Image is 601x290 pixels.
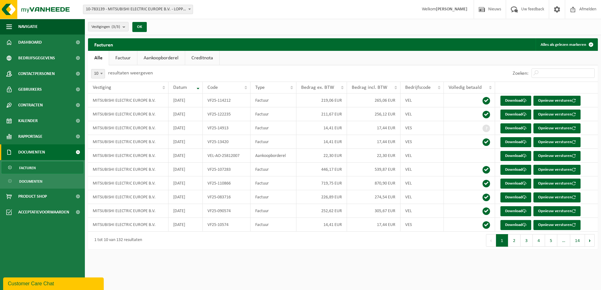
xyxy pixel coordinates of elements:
td: [DATE] [168,94,203,107]
button: 2 [508,234,521,247]
span: Rapportage [18,129,42,144]
td: VEL [400,107,444,121]
button: 4 [533,234,545,247]
a: Download [500,192,531,202]
span: Bedrijfscode [405,85,431,90]
span: 10-783139 - MITSUBISHI ELECTRIC EUROPE B.V. - LOPPEM [83,5,193,14]
a: Download [500,151,531,161]
button: Alles als gelezen markeren [536,38,597,51]
td: Factuur [251,190,297,204]
td: Factuur [251,204,297,218]
td: 274,54 EUR [347,190,400,204]
td: MITSUBISHI ELECTRIC EUROPE B.V. [88,121,168,135]
span: Vestigingen [91,22,120,32]
td: 14,41 EUR [296,218,347,232]
td: VF25-13420 [203,135,251,149]
td: Factuur [251,121,297,135]
a: Download [500,206,531,216]
td: 211,67 EUR [296,107,347,121]
a: Download [500,165,531,175]
span: Dashboard [18,35,42,50]
button: Opnieuw versturen [533,179,581,189]
td: VF25-10574 [203,218,251,232]
a: Download [500,137,531,147]
td: VEL [400,149,444,163]
td: Factuur [251,176,297,190]
td: 14,41 EUR [296,121,347,135]
span: Bedrijfsgegevens [18,50,55,66]
span: Type [255,85,265,90]
a: Aankoopborderel [137,51,185,65]
count: (3/3) [112,25,120,29]
a: Facturen [2,162,83,174]
span: Facturen [19,162,36,174]
div: 1 tot 10 van 132 resultaten [91,235,142,246]
td: 22,30 EUR [296,149,347,163]
span: Code [207,85,218,90]
button: Opnieuw versturen [533,96,581,106]
button: Opnieuw versturen [533,110,581,120]
button: Next [585,234,595,247]
td: 265,06 EUR [347,94,400,107]
a: Creditnota [185,51,219,65]
td: MITSUBISHI ELECTRIC EUROPE B.V. [88,107,168,121]
span: Bedrag ex. BTW [301,85,334,90]
td: 305,67 EUR [347,204,400,218]
td: VF25-107283 [203,163,251,176]
button: Opnieuw versturen [533,137,581,147]
td: 719,75 EUR [296,176,347,190]
button: Opnieuw versturen [533,206,581,216]
td: MITSUBISHI ELECTRIC EUROPE B.V. [88,176,168,190]
td: [DATE] [168,107,203,121]
a: Factuur [109,51,137,65]
td: [DATE] [168,135,203,149]
button: Opnieuw versturen [533,151,581,161]
td: [DATE] [168,190,203,204]
td: VF25-083716 [203,190,251,204]
button: Opnieuw versturen [533,220,581,230]
td: MITSUBISHI ELECTRIC EUROPE B.V. [88,218,168,232]
td: MITSUBISHI ELECTRIC EUROPE B.V. [88,204,168,218]
td: VEL [400,94,444,107]
td: VEL-AO-25812007 [203,149,251,163]
td: VEL [400,176,444,190]
td: MITSUBISHI ELECTRIC EUROPE B.V. [88,94,168,107]
span: Acceptatievoorwaarden [18,204,69,220]
a: Download [500,123,531,133]
button: 14 [570,234,585,247]
td: [DATE] [168,176,203,190]
td: 226,89 EUR [296,190,347,204]
td: VES [400,218,444,232]
td: 256,12 EUR [347,107,400,121]
label: resultaten weergeven [108,71,153,76]
a: Alle [88,51,109,65]
td: MITSUBISHI ELECTRIC EUROPE B.V. [88,149,168,163]
td: MITSUBISHI ELECTRIC EUROPE B.V. [88,135,168,149]
span: Kalender [18,113,38,129]
a: Download [500,96,531,106]
td: VF25-122235 [203,107,251,121]
span: Navigatie [18,19,38,35]
td: Factuur [251,107,297,121]
button: OK [132,22,147,32]
td: Factuur [251,163,297,176]
a: Download [500,110,531,120]
td: MITSUBISHI ELECTRIC EUROPE B.V. [88,190,168,204]
span: … [557,234,570,247]
label: Zoeken: [513,71,528,76]
button: Previous [486,234,496,247]
td: 539,87 EUR [347,163,400,176]
button: Vestigingen(3/3) [88,22,129,31]
td: VEL [400,163,444,176]
td: Aankoopborderel [251,149,297,163]
td: [DATE] [168,121,203,135]
td: Factuur [251,135,297,149]
button: 5 [545,234,557,247]
span: 10 [91,69,105,78]
strong: [PERSON_NAME] [436,7,467,12]
td: 17,44 EUR [347,135,400,149]
span: Gebruikers [18,82,42,97]
span: Product Shop [18,189,47,204]
td: VES [400,135,444,149]
td: [DATE] [168,149,203,163]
